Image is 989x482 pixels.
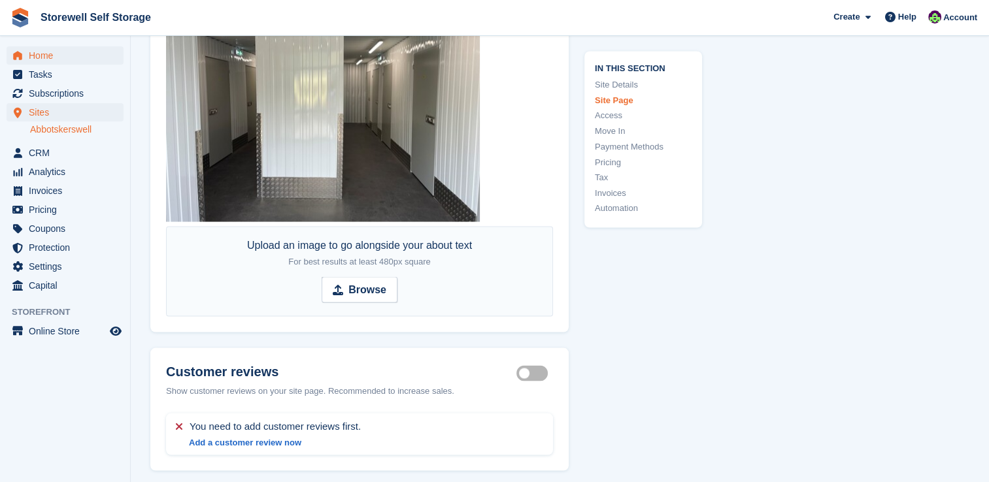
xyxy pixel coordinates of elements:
span: Account [943,11,977,24]
a: Site Page [595,94,692,107]
span: Protection [29,238,107,257]
a: Storewell Self Storage [35,7,156,28]
span: In this section [595,61,692,74]
a: menu [7,163,124,181]
div: Upload an image to go alongside your about text [247,237,472,268]
a: menu [7,238,124,257]
span: Storefront [12,306,130,319]
a: menu [7,144,124,162]
a: Preview store [108,323,124,339]
a: menu [7,322,124,340]
span: For best results at least 480px square [288,256,431,266]
img: Louise Christie [928,10,941,24]
span: Help [898,10,916,24]
a: menu [7,182,124,200]
a: Add a customer review now [189,437,301,447]
a: menu [7,276,124,295]
label: Storefront show reviews [516,372,553,374]
span: Pricing [29,201,107,219]
span: CRM [29,144,107,162]
a: menu [7,46,124,65]
a: Move In [595,125,692,138]
span: Tasks [29,65,107,84]
a: Access [595,110,692,123]
h2: Customer reviews [166,363,516,379]
span: Online Store [29,322,107,340]
a: Automation [595,202,692,215]
input: Browse [322,276,397,302]
a: menu [7,219,124,238]
span: Analytics [29,163,107,181]
a: Tax [595,171,692,184]
a: Abbotskerswell [30,123,124,136]
a: menu [7,257,124,276]
div: Show customer reviews on your site page. Recommended to increase sales. [166,384,553,397]
span: Invoices [29,182,107,200]
a: menu [7,84,124,103]
span: Sites [29,103,107,121]
span: Settings [29,257,107,276]
a: menu [7,201,124,219]
a: Pricing [595,155,692,169]
span: Capital [29,276,107,295]
span: Coupons [29,219,107,238]
span: Create [833,10,860,24]
a: menu [7,65,124,84]
a: Payment Methods [595,140,692,153]
a: menu [7,103,124,121]
span: Home [29,46,107,65]
span: You need to add customer reviews first. [190,418,361,434]
img: stora-icon-8386f47178a22dfd0bd8f6a31ec36ba5ce8667c1dd55bd0f319d3a0aa187defe.svg [10,8,30,27]
a: Invoices [595,186,692,199]
span: Subscriptions [29,84,107,103]
strong: Browse [348,281,386,297]
a: Site Details [595,79,692,92]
